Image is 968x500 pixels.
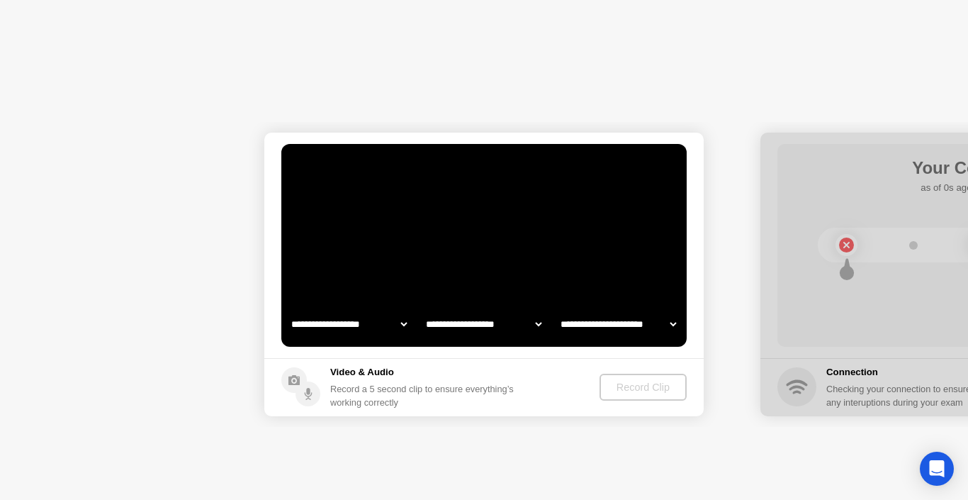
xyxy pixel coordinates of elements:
[600,374,687,401] button: Record Clip
[605,382,681,393] div: Record Clip
[330,382,519,409] div: Record a 5 second clip to ensure everything’s working correctly
[330,365,519,379] h5: Video & Audio
[558,310,679,338] select: Available microphones
[423,310,544,338] select: Available speakers
[288,310,410,338] select: Available cameras
[920,452,954,486] div: Open Intercom Messenger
